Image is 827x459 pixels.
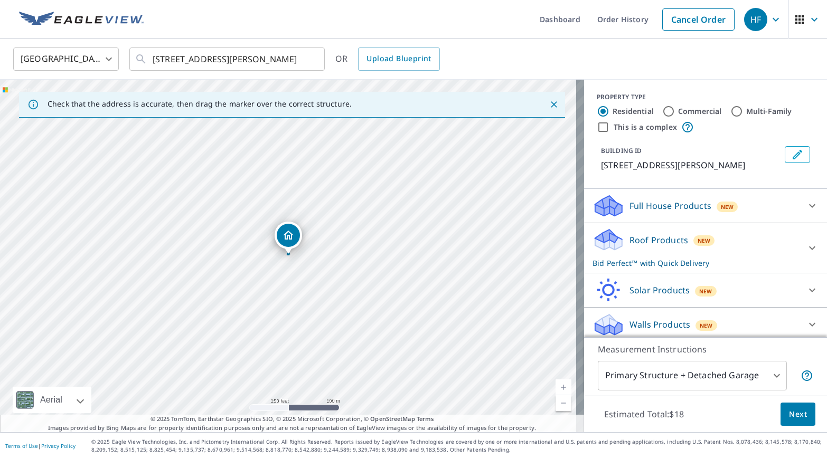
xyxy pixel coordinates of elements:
a: Terms [417,415,434,423]
button: Next [781,403,815,426]
div: OR [335,47,440,71]
div: Primary Structure + Detached Garage [598,361,787,390]
div: HF [744,8,767,31]
p: BUILDING ID [601,146,642,155]
p: Solar Products [629,284,690,297]
label: Commercial [678,106,722,117]
a: Cancel Order [662,8,735,31]
div: Dropped pin, building 1, Residential property, 3045 Chamberlain St Deltona, FL 32738 [275,222,302,254]
a: Current Level 17, Zoom Out [556,395,571,411]
a: Privacy Policy [41,442,76,450]
p: Check that the address is accurate, then drag the marker over the correct structure. [48,99,352,109]
a: OpenStreetMap [370,415,415,423]
div: [GEOGRAPHIC_DATA] [13,44,119,74]
p: © 2025 Eagle View Technologies, Inc. and Pictometry International Corp. All Rights Reserved. Repo... [91,438,822,454]
button: Edit building 1 [785,146,810,163]
img: EV Logo [19,12,144,27]
label: Residential [613,106,654,117]
span: Next [789,408,807,421]
div: Roof ProductsNewBid Perfect™ with Quick Delivery [593,227,819,269]
p: Measurement Instructions [598,343,813,356]
div: Solar ProductsNew [593,278,819,303]
button: Close [547,98,561,111]
div: PROPERTY TYPE [597,92,814,102]
div: Full House ProductsNew [593,193,819,218]
p: Full House Products [629,199,711,212]
a: Upload Blueprint [358,47,439,71]
input: Search by address or latitude-longitude [153,44,303,74]
span: New [698,236,711,245]
p: Estimated Total: $18 [596,403,692,426]
span: New [721,203,734,211]
a: Current Level 17, Zoom In [556,379,571,395]
div: Aerial [37,387,65,413]
p: Roof Products [629,234,688,246]
p: Walls Products [629,318,690,331]
label: Multi-Family [746,106,792,117]
a: Terms of Use [5,442,38,450]
span: New [700,321,713,330]
div: Walls ProductsNew [593,312,819,337]
p: [STREET_ADDRESS][PERSON_NAME] [601,159,781,171]
span: Upload Blueprint [366,52,431,65]
span: © 2025 TomTom, Earthstar Geographics SIO, © 2025 Microsoft Corporation, © [151,415,434,424]
div: Aerial [13,387,91,413]
span: New [699,287,712,295]
span: Your report will include the primary structure and a detached garage if one exists. [801,369,813,382]
p: Bid Perfect™ with Quick Delivery [593,257,800,269]
label: This is a complex [614,122,677,132]
p: | [5,443,76,449]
